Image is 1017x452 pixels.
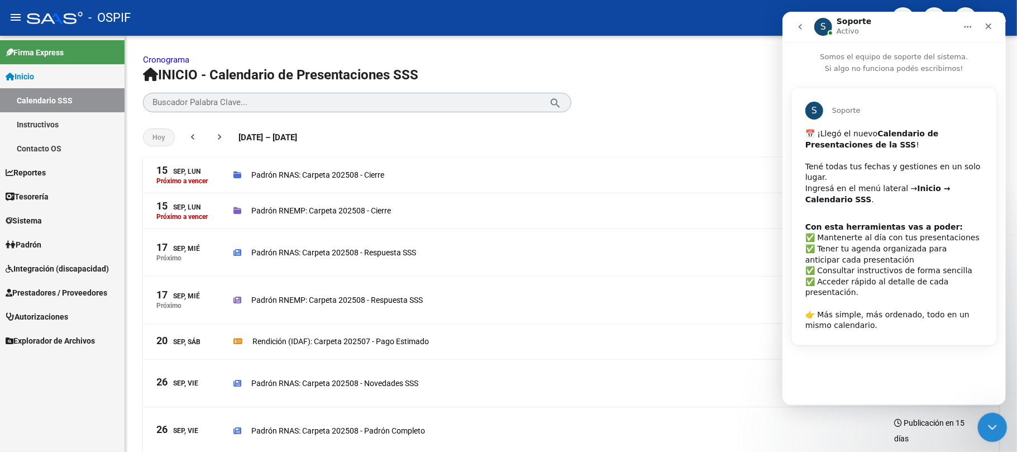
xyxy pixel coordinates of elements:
p: Próximo [156,254,182,262]
mat-expansion-panel-header: 26Sep, ViePadrón RNAS: Carpeta 202508 - Novedades SSSPublicación en 15 días [143,360,999,407]
span: Padrón [6,239,41,251]
span: 20 [156,336,168,346]
span: Prestadores / Proveedores [6,287,107,299]
span: 15 [156,201,168,211]
p: Padrón RNAS: Carpeta 202508 - Cierre [251,169,384,181]
span: 17 [156,242,168,253]
p: Rendición (IDAF): Carpeta 202507 - Pago Estimado [252,335,429,348]
div: Sep, Sáb [156,336,200,348]
span: Autorizaciones [6,311,68,323]
mat-expansion-panel-header: 17Sep, MiéPróximoPadrón RNEMP: Carpeta 202508 - Respuesta SSSPublicación en 6 días [143,277,999,324]
div: Sep, Mié [156,290,200,302]
span: 26 [156,425,168,435]
span: Tesorería [6,191,49,203]
p: Próximo a vencer [156,177,208,185]
span: Explorador de Archivos [6,335,95,347]
mat-icon: search [549,96,562,109]
mat-expansion-panel-header: 15Sep, LunPróximo a vencerPadrón RNAS: Carpeta 202508 - CierreVence en 4 días [143,158,999,193]
span: Reportes [6,166,46,179]
div: Sep, Vie [156,377,198,389]
span: 15 [156,165,168,175]
iframe: Intercom live chat [978,413,1008,443]
mat-icon: person [995,11,1008,24]
h3: Publicación en 15 días [894,415,972,446]
p: Padrón RNAS: Carpeta 202508 - Padrón Completo [251,425,425,437]
mat-icon: menu [9,11,22,24]
button: Hoy [143,129,175,146]
span: - OSPIF [88,6,131,30]
div: Sep, Mié [156,242,200,254]
span: Sistema [6,215,42,227]
span: INICIO - Calendario de Presentaciones SSS [143,67,418,83]
mat-expansion-panel-header: 15Sep, LunPróximo a vencerPadrón RNEMP: Carpeta 202508 - CierreVence en 4 días [143,193,999,229]
p: Próximo [156,302,182,310]
span: Integración (discapacidad) [6,263,109,275]
span: Firma Express [6,46,64,59]
mat-icon: chevron_right [214,131,225,142]
span: Inicio [6,70,34,83]
span: 17 [156,290,168,300]
iframe: Intercom live chat [782,12,1006,405]
div: Sep, Lun [156,201,200,213]
span: [DATE] – [DATE] [238,131,297,144]
p: Padrón RNAS: Carpeta 202508 - Respuesta SSS [251,246,416,259]
span: 26 [156,377,168,387]
mat-expansion-panel-header: 17Sep, MiéPróximoPadrón RNAS: Carpeta 202508 - Respuesta SSSPublicación en 6 días [143,229,999,277]
div: Sep, Vie [156,425,198,436]
p: Padrón RNAS: Carpeta 202508 - Novedades SSS [251,377,418,389]
div: Sep, Lun [156,165,200,177]
p: Próximo a vencer [156,213,208,221]
p: Padrón RNEMP: Carpeta 202508 - Respuesta SSS [251,294,423,306]
a: Cronograma [143,55,189,65]
mat-icon: chevron_left [187,131,198,142]
p: Padrón RNEMP: Carpeta 202508 - Cierre [251,204,391,217]
mat-expansion-panel-header: 20Sep, SábRendición (IDAF): Carpeta 202507 - Pago EstimadoPago en 9 días [143,324,999,360]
